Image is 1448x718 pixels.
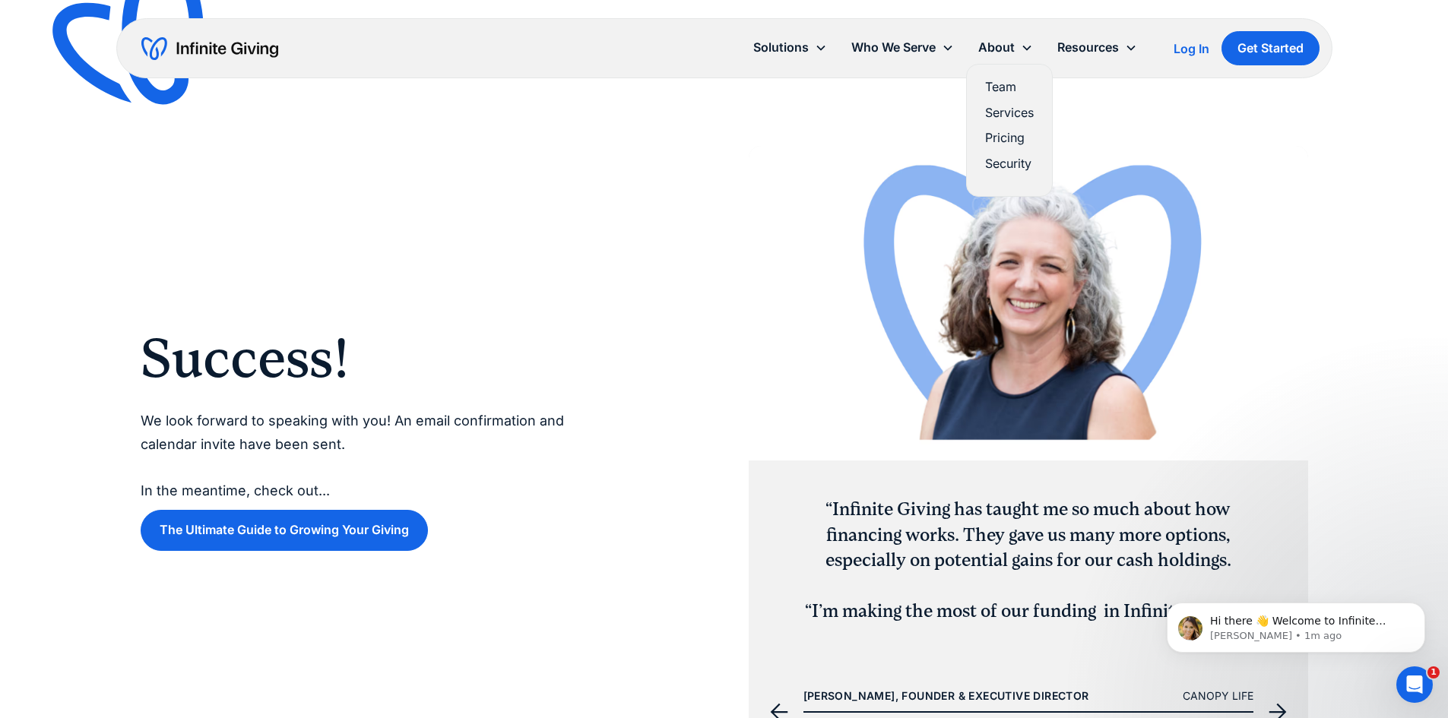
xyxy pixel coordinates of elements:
[851,37,936,58] div: Who We Serve
[1183,687,1253,705] div: CANOPY LIFE
[1221,31,1320,65] a: Get Started
[1427,666,1440,678] span: 1
[741,31,839,64] div: Solutions
[803,497,1253,625] h3: “Infinite Giving has taught me so much about how financing works. They gave us many more options,...
[1174,40,1209,58] a: Log In
[141,326,566,391] h2: Success!
[749,146,1308,706] div: 1 of 3
[141,36,278,61] a: home
[985,103,1034,123] a: Services
[985,153,1034,174] a: Security
[803,687,1089,705] div: [PERSON_NAME], Founder & Executive Director
[985,77,1034,97] a: Team
[753,37,809,58] div: Solutions
[141,410,566,502] p: We look forward to speaking with you! An email confirmation and calendar invite have been sent. I...
[985,128,1034,148] a: Pricing
[1396,666,1433,703] iframe: Intercom live chat
[978,37,1015,58] div: About
[141,510,428,550] a: The Ultimate Guide to Growing Your Giving
[1144,571,1448,677] iframe: Intercom notifications message
[966,31,1045,64] div: About
[1045,31,1149,64] div: Resources
[1057,37,1119,58] div: Resources
[839,31,966,64] div: Who We Serve
[966,64,1053,197] nav: About
[1174,43,1209,55] div: Log In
